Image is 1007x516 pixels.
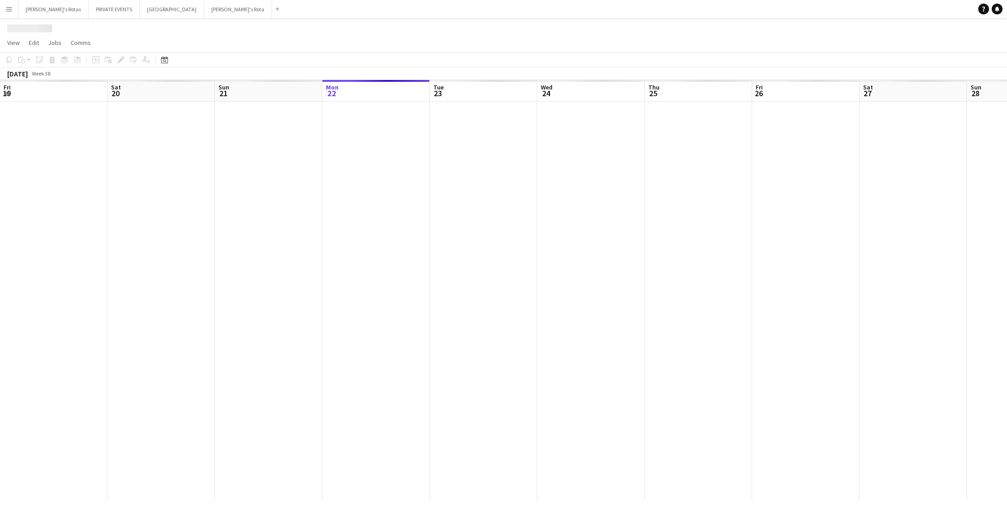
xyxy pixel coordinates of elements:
a: Comms [67,37,94,49]
a: Edit [25,37,43,49]
span: Sat [111,83,121,91]
a: View [4,37,23,49]
span: Sat [863,83,873,91]
span: Week 38 [30,70,52,77]
span: Jobs [48,39,62,47]
span: 20 [110,88,121,98]
span: 19 [2,88,11,98]
span: 27 [862,88,873,98]
span: Sun [218,83,229,91]
span: Fri [756,83,763,91]
div: [DATE] [7,69,28,78]
button: [GEOGRAPHIC_DATA] [140,0,204,18]
span: Comms [71,39,91,47]
span: Edit [29,39,39,47]
span: 24 [539,88,553,98]
button: PRIVATE EVENTS [89,0,140,18]
button: [PERSON_NAME]'s Rotas [18,0,89,18]
span: Mon [326,83,339,91]
span: Tue [433,83,444,91]
span: Sun [971,83,981,91]
button: [PERSON_NAME]'s Rota [204,0,272,18]
span: 26 [754,88,763,98]
span: 21 [217,88,229,98]
span: Wed [541,83,553,91]
span: View [7,39,20,47]
span: 22 [325,88,339,98]
span: Thu [648,83,659,91]
span: 28 [969,88,981,98]
span: 25 [647,88,659,98]
a: Jobs [45,37,65,49]
span: Fri [4,83,11,91]
span: 23 [432,88,444,98]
